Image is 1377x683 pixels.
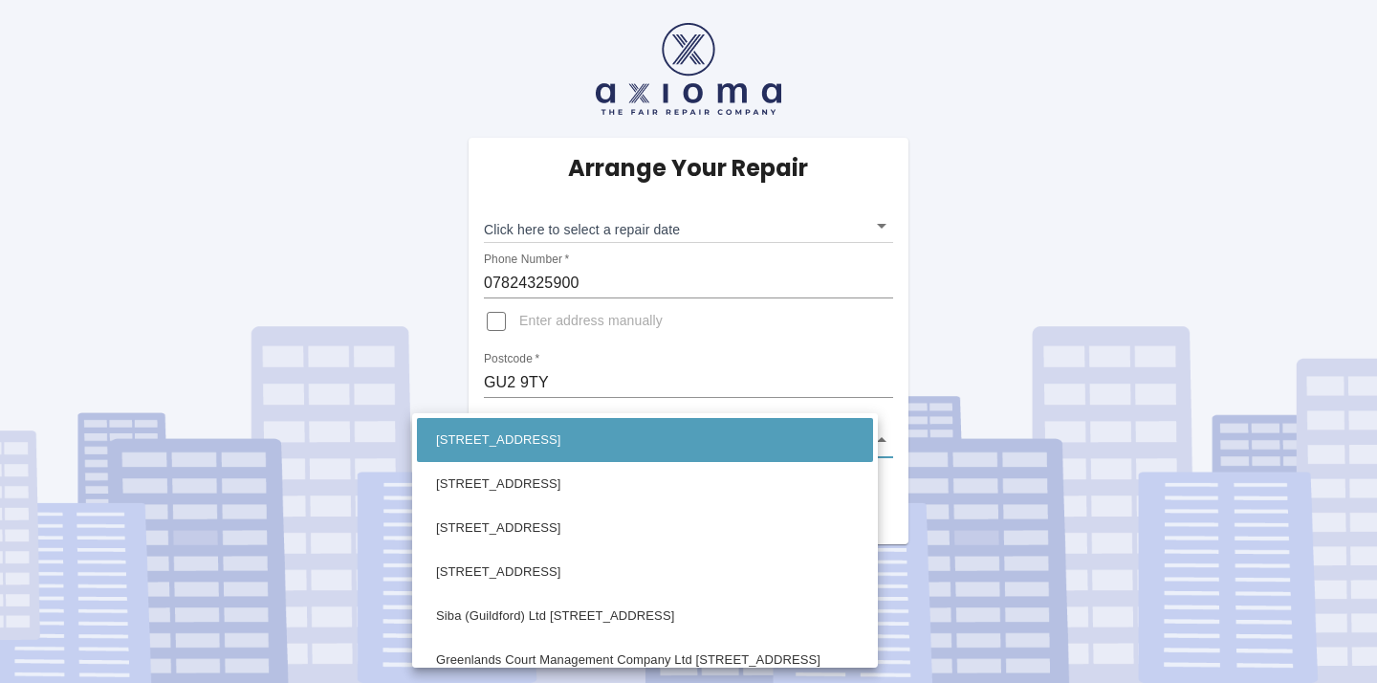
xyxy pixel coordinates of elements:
li: [STREET_ADDRESS] [417,462,873,506]
li: Greenlands Court Management Company Ltd [STREET_ADDRESS] [417,638,873,682]
li: [STREET_ADDRESS] [417,550,873,594]
li: [STREET_ADDRESS] [417,418,873,462]
li: [STREET_ADDRESS] [417,506,873,550]
li: Siba (Guildford) Ltd [STREET_ADDRESS] [417,594,873,638]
